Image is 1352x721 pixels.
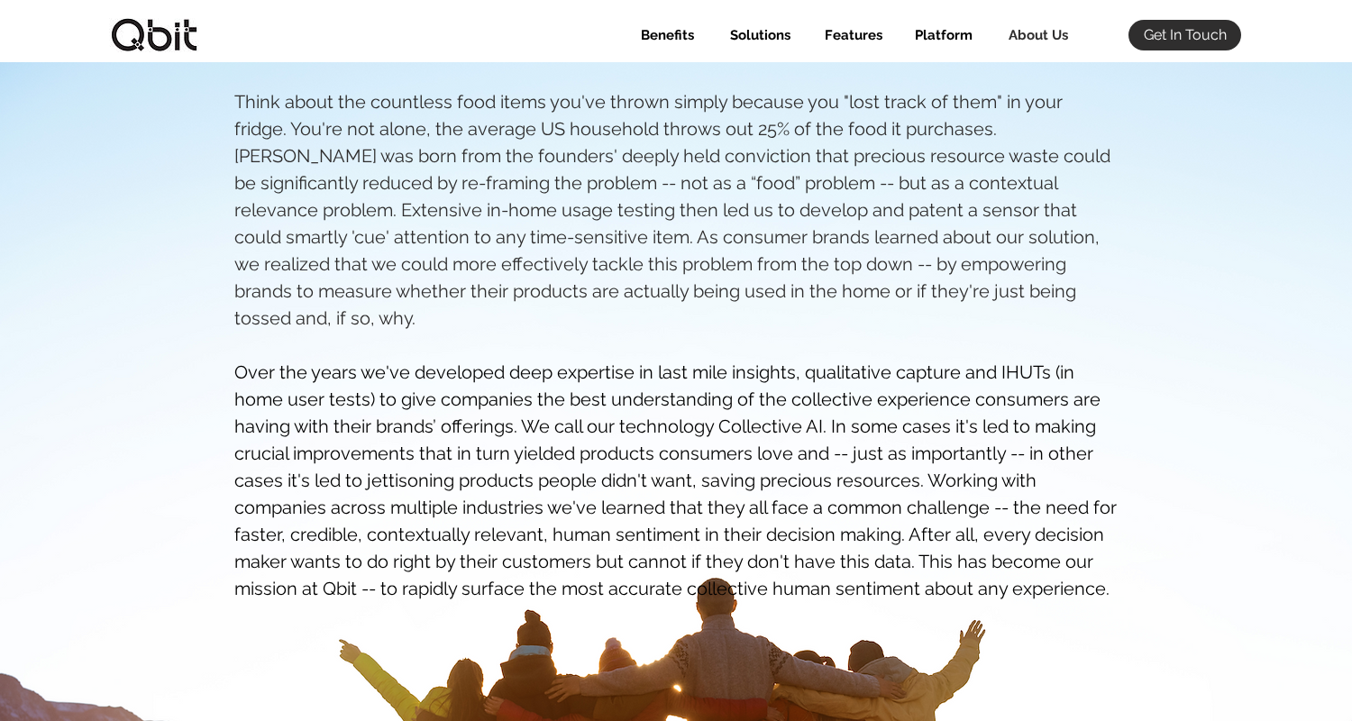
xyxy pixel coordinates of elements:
[109,18,199,52] img: qbitlogo-border.jpg
[619,20,708,50] a: Benefits
[906,20,982,50] p: Platform
[234,91,1110,329] span: Think about the countless food items you've thrown simply because you "lost track of them" in you...
[1000,20,1077,50] p: About Us
[708,20,804,50] div: Solutions
[234,361,1117,599] span: Over the years we've developed deep expertise in last mile insights, qualitative capture and IHUT...
[1128,20,1241,50] a: Get In Touch
[619,20,1082,50] nav: Site
[896,20,986,50] div: Platform
[816,20,891,50] p: Features
[632,20,703,50] p: Benefits
[804,20,896,50] div: Features
[986,20,1082,50] a: About Us
[1144,25,1227,45] span: Get In Touch
[721,20,799,50] p: Solutions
